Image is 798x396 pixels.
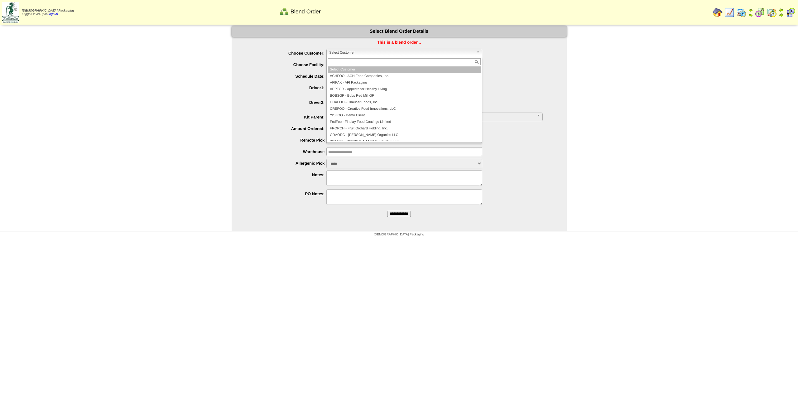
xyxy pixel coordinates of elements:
li: FRORCH - Fruit Orchard Holding, Inc. [328,125,481,132]
li: AFIPAK - AFI Packaging [328,80,481,86]
li: APPFOR - Appetite for Healthy Living [328,86,481,93]
a: (logout) [47,12,58,16]
img: arrowright.gif [748,12,753,17]
li: Select Customer [328,66,481,73]
img: home.gif [713,7,723,17]
div: * Driver 2: Shipment Truck Loader OR Receiving Load Putaway Driver [322,107,567,110]
li: BOBSGF - Bobs Red Mill GF [328,93,481,99]
label: Allergenic Pick [244,161,327,166]
img: zoroco-logo-small.webp [2,2,19,23]
label: Choose Facility: [244,62,327,67]
div: Select Blend Order Details [232,26,567,37]
label: Schedule Date: [244,74,327,79]
li: GRAORG - [PERSON_NAME] Organics LLC [328,132,481,138]
img: network.png [279,7,289,17]
span: [DEMOGRAPHIC_DATA] Packaging [22,9,74,12]
label: Choose Customer: [244,51,327,56]
label: Remote Pick [244,138,327,142]
label: Warehouse [244,149,327,154]
img: calendarprod.gif [736,7,746,17]
li: FndFoo - Findlay Food Coatings Limited [328,119,481,125]
span: [DEMOGRAPHIC_DATA] Packaging [374,233,424,236]
img: calendarcustomer.gif [786,7,796,17]
img: arrowleft.gif [748,7,753,12]
li: CREFOO - Creative Food Innovations, LLC [328,106,481,112]
li: YISFOO - Demo Client [328,112,481,119]
img: calendarinout.gif [767,7,777,17]
img: calendarblend.gif [755,7,765,17]
div: This is a blend order... [232,40,567,45]
label: Kit Parent: [244,115,327,119]
label: Notes: [244,172,327,177]
li: ACHFOO - ACH Food Companies, Inc. [328,73,481,80]
li: KRAHEI - [PERSON_NAME] Foods Company [328,138,481,145]
img: line_graph.gif [724,7,734,17]
label: Driver1: [244,85,327,90]
span: Blend Order [291,8,321,15]
span: Select Customer [329,49,474,56]
label: Driver2: [244,100,327,105]
label: Amount Ordered: [244,126,327,131]
label: PO Notes: [244,191,327,196]
li: CHAFOO - Chaucer Foods, Inc. [328,99,481,106]
div: * Driver 1: Shipment Load Picker OR Receiving Truck Unloader [322,92,567,96]
span: Logged in as Bpali [22,9,74,16]
img: arrowright.gif [779,12,784,17]
img: arrowleft.gif [779,7,784,12]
